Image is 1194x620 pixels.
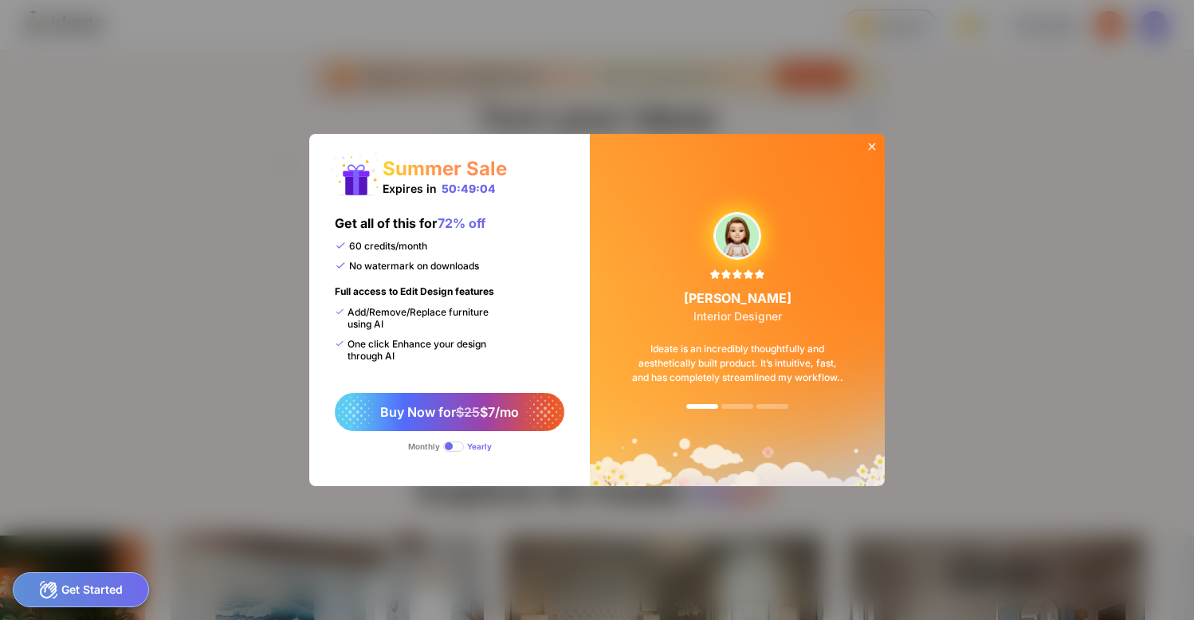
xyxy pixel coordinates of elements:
[13,572,149,607] div: Get Started
[335,338,505,362] div: One click Enhance your design through AI
[456,404,480,420] span: $25
[335,260,479,272] div: No watermark on downloads
[693,309,782,323] span: Interior Designer
[714,213,760,259] img: upgradeReviewAvtar-3.png
[383,182,496,195] div: Expires in
[335,306,505,330] div: Add/Remove/Replace furniture using AI
[380,404,519,420] span: Buy Now for $7/mo
[438,215,485,231] span: 72% off
[335,240,427,252] div: 60 credits/month
[684,290,791,323] div: [PERSON_NAME]
[408,441,440,451] div: Monthly
[335,215,485,240] div: Get all of this for
[442,182,496,195] div: 50:49:04
[383,157,507,180] div: Summer Sale
[335,285,494,306] div: Full access to Edit Design features
[467,441,492,451] div: Yearly
[590,134,885,486] img: summerSaleBg.png
[610,323,865,404] div: Ideate is an incredibly thoughtfully and aesthetically built product. It’s intuitive, fast, and h...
